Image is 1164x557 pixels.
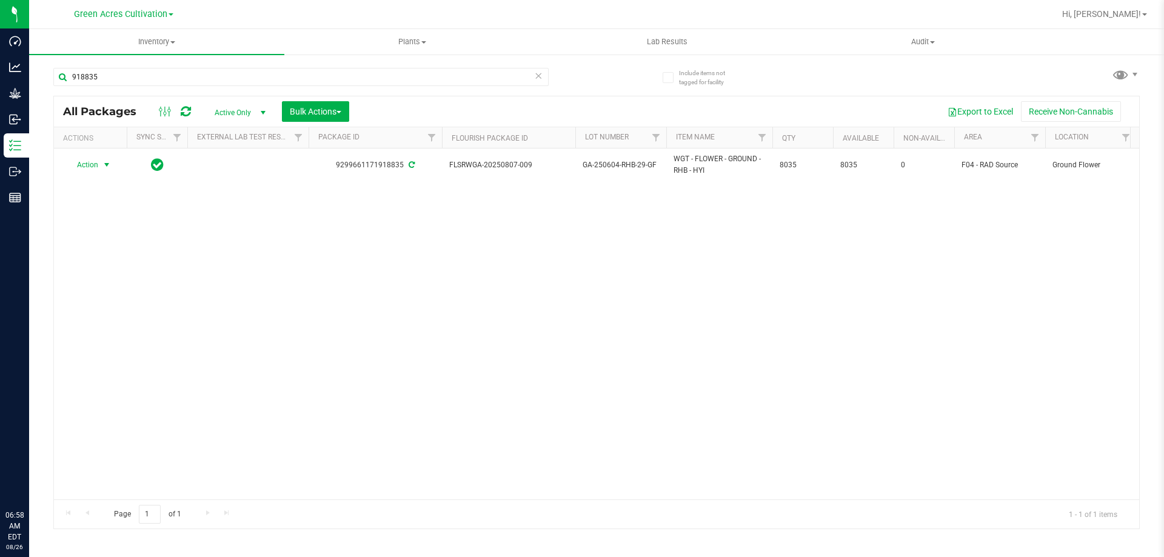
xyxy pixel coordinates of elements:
[63,134,122,142] div: Actions
[1116,127,1136,148] a: Filter
[29,29,284,55] a: Inventory
[74,9,167,19] span: Green Acres Cultivation
[9,61,21,73] inline-svg: Analytics
[104,505,191,524] span: Page of 1
[1021,101,1121,122] button: Receive Non-Cannabis
[940,101,1021,122] button: Export to Excel
[9,113,21,125] inline-svg: Inbound
[583,159,659,171] span: GA-250604-RHB-29-GF
[9,35,21,47] inline-svg: Dashboard
[285,36,539,47] span: Plants
[53,68,549,86] input: Search Package ID, Item Name, SKU, Lot or Part Number...
[99,156,115,173] span: select
[752,127,772,148] a: Filter
[449,159,568,171] span: FLSRWGA-20250807-009
[136,133,183,141] a: Sync Status
[452,134,528,142] a: Flourish Package ID
[1059,505,1127,523] span: 1 - 1 of 1 items
[676,133,715,141] a: Item Name
[1052,159,1129,171] span: Ground Flower
[422,127,442,148] a: Filter
[307,159,444,171] div: 9299661171918835
[795,29,1051,55] a: Audit
[1025,127,1045,148] a: Filter
[646,127,666,148] a: Filter
[1062,9,1141,19] span: Hi, [PERSON_NAME]!
[585,133,629,141] a: Lot Number
[289,127,309,148] a: Filter
[197,133,292,141] a: External Lab Test Result
[962,159,1038,171] span: F04 - RAD Source
[843,134,879,142] a: Available
[282,101,349,122] button: Bulk Actions
[9,87,21,99] inline-svg: Grow
[167,127,187,148] a: Filter
[63,105,149,118] span: All Packages
[901,159,947,171] span: 0
[9,192,21,204] inline-svg: Reports
[29,36,284,47] span: Inventory
[12,460,48,496] iframe: Resource center
[151,156,164,173] span: In Sync
[534,68,543,84] span: Clear
[964,133,982,141] a: Area
[407,161,415,169] span: Sync from Compliance System
[780,159,826,171] span: 8035
[66,156,99,173] span: Action
[796,36,1050,47] span: Audit
[679,68,740,87] span: Include items not tagged for facility
[5,510,24,542] p: 06:58 AM EDT
[9,139,21,152] inline-svg: Inventory
[5,542,24,552] p: 08/26
[284,29,540,55] a: Plants
[139,505,161,524] input: 1
[903,134,957,142] a: Non-Available
[630,36,704,47] span: Lab Results
[9,165,21,178] inline-svg: Outbound
[318,133,360,141] a: Package ID
[782,134,795,142] a: Qty
[674,153,765,176] span: WGT - FLOWER - GROUND - RHB - HYI
[540,29,795,55] a: Lab Results
[290,107,341,116] span: Bulk Actions
[840,159,886,171] span: 8035
[1055,133,1089,141] a: Location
